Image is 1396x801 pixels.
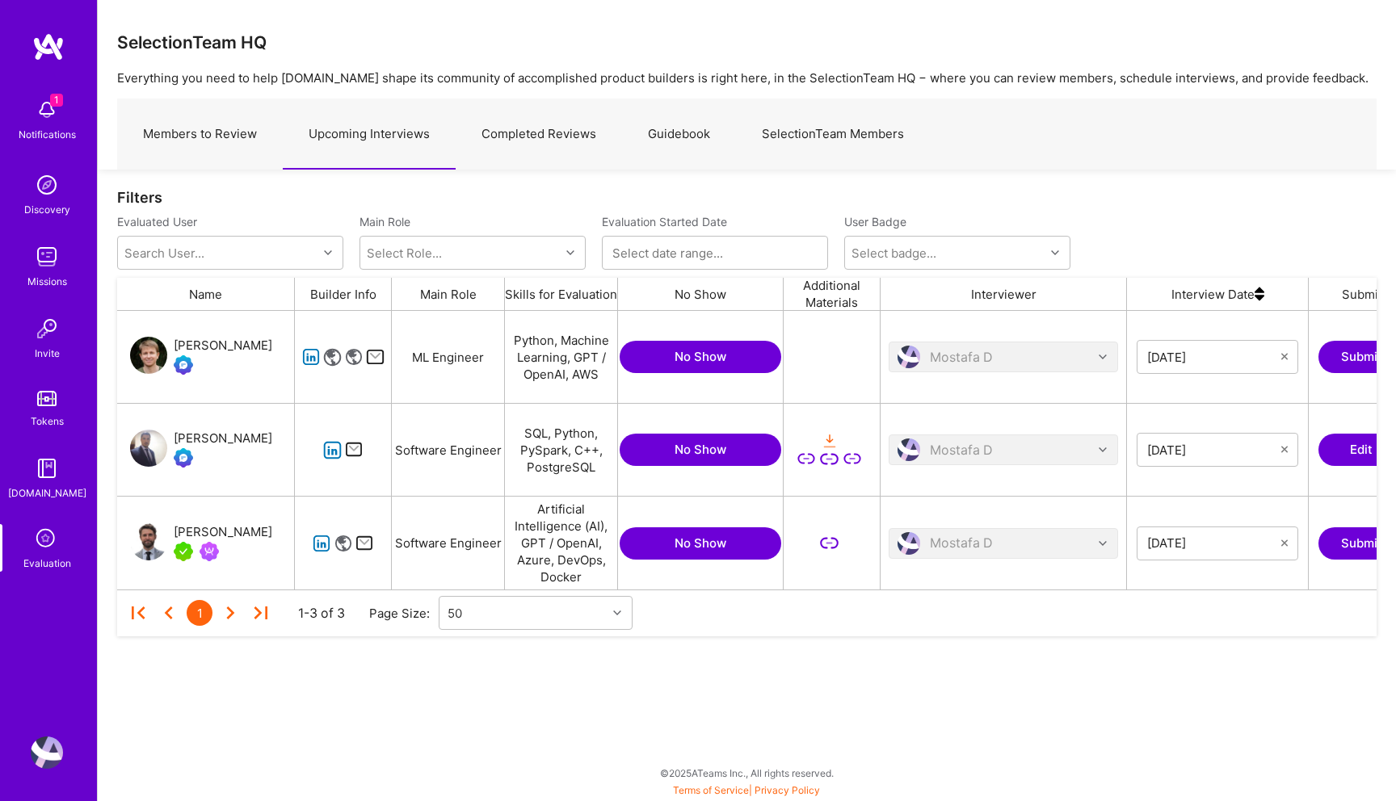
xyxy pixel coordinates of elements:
[24,201,70,218] div: Discovery
[313,535,331,553] i: icon linkedIn
[117,32,267,52] h3: SelectionTeam HQ
[602,214,828,229] label: Evaluation Started Date
[174,336,272,355] div: [PERSON_NAME]
[130,522,272,564] a: User Avatar[PERSON_NAME]A.Teamer in ResidenceBeen on Mission
[19,126,76,143] div: Notifications
[117,214,343,229] label: Evaluated User
[130,430,167,467] img: User Avatar
[673,784,820,796] span: |
[613,609,621,617] i: icon Chevron
[32,524,62,555] i: icon SelectionTeam
[797,450,816,468] i: icon LinkSecondary
[505,497,618,589] div: Artificial Intelligence (AI), GPT / OpenAI, Azure, DevOps, Docker
[187,600,212,626] div: 1
[117,99,283,170] a: Members to Review
[673,784,749,796] a: Terms of Service
[117,278,295,310] div: Name
[298,605,345,622] div: 1-3 of 3
[1127,278,1309,310] div: Interview Date
[117,189,1377,206] div: Filters
[174,355,193,375] img: Evaluation Call Booked
[784,278,881,310] div: Additional Materials
[620,341,781,373] button: No Show
[31,241,63,273] img: teamwork
[200,542,219,561] img: Been on Mission
[369,605,439,622] div: Page Size:
[755,784,820,796] a: Privacy Policy
[820,450,839,468] i: icon LinkSecondary
[334,535,352,553] i: icon Website
[622,99,736,170] a: Guidebook
[117,69,1377,86] p: Everything you need to help [DOMAIN_NAME] shape its community of accomplished product builders is...
[23,555,71,572] div: Evaluation
[324,249,332,257] i: icon Chevron
[1147,442,1281,458] input: Select Date...
[174,522,272,542] div: [PERSON_NAME]
[620,527,781,560] button: No Show
[618,278,784,310] div: No Show
[130,523,167,560] img: User Avatar
[345,348,364,367] i: icon Website
[392,497,505,589] div: Software Engineer
[130,337,167,374] img: User Avatar
[50,94,63,107] span: 1
[736,99,930,170] a: SelectionTeam Members
[31,94,63,126] img: bell
[31,312,63,345] img: Invite
[566,249,574,257] i: icon Chevron
[174,542,193,561] img: A.Teamer in Residence
[323,348,342,367] i: icon Website
[174,429,272,448] div: [PERSON_NAME]
[8,484,86,501] div: [DOMAIN_NAME]
[620,434,781,466] button: No Show
[295,278,392,310] div: Builder Info
[820,432,839,451] i: icon OrangeDownload
[366,348,385,367] i: icon Mail
[851,245,936,262] div: Select badge...
[124,245,204,262] div: Search User...
[360,214,586,229] label: Main Role
[35,345,60,362] div: Invite
[130,336,272,378] a: User Avatar[PERSON_NAME]Evaluation Call Booked
[283,99,456,170] a: Upcoming Interviews
[392,404,505,496] div: Software Engineer
[612,245,818,261] input: Select date range...
[345,441,364,459] i: icon Mail
[355,534,374,552] i: icon Mail
[31,413,64,430] div: Tokens
[1147,535,1281,551] input: Select Date...
[31,452,63,484] img: guide book
[392,278,505,310] div: Main Role
[448,605,462,622] div: 50
[37,391,57,406] img: tokens
[1147,349,1281,365] input: Select Date...
[456,99,622,170] a: Completed Reviews
[392,311,505,403] div: ML Engineer
[844,214,906,229] label: User Badge
[505,311,618,403] div: Python, Machine Learning, GPT / OpenAI, AWS
[27,273,67,290] div: Missions
[367,245,442,262] div: Select Role...
[1051,249,1059,257] i: icon Chevron
[1255,278,1264,310] img: sort
[820,534,839,552] i: icon LinkSecondary
[505,404,618,496] div: SQL, Python, PySpark, C++, PostgreSQL
[843,450,862,468] i: icon LinkSecondary
[31,736,63,769] img: User Avatar
[97,753,1396,793] div: © 2025 ATeams Inc., All rights reserved.
[323,441,342,459] i: icon linkedIn
[32,32,65,61] img: logo
[505,278,618,310] div: Skills for Evaluation
[174,448,193,468] img: Evaluation Call Booked
[130,429,272,471] a: User Avatar[PERSON_NAME]Evaluation Call Booked
[881,278,1127,310] div: Interviewer
[302,348,321,367] i: icon linkedIn
[31,169,63,201] img: discovery
[27,736,67,769] a: User Avatar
